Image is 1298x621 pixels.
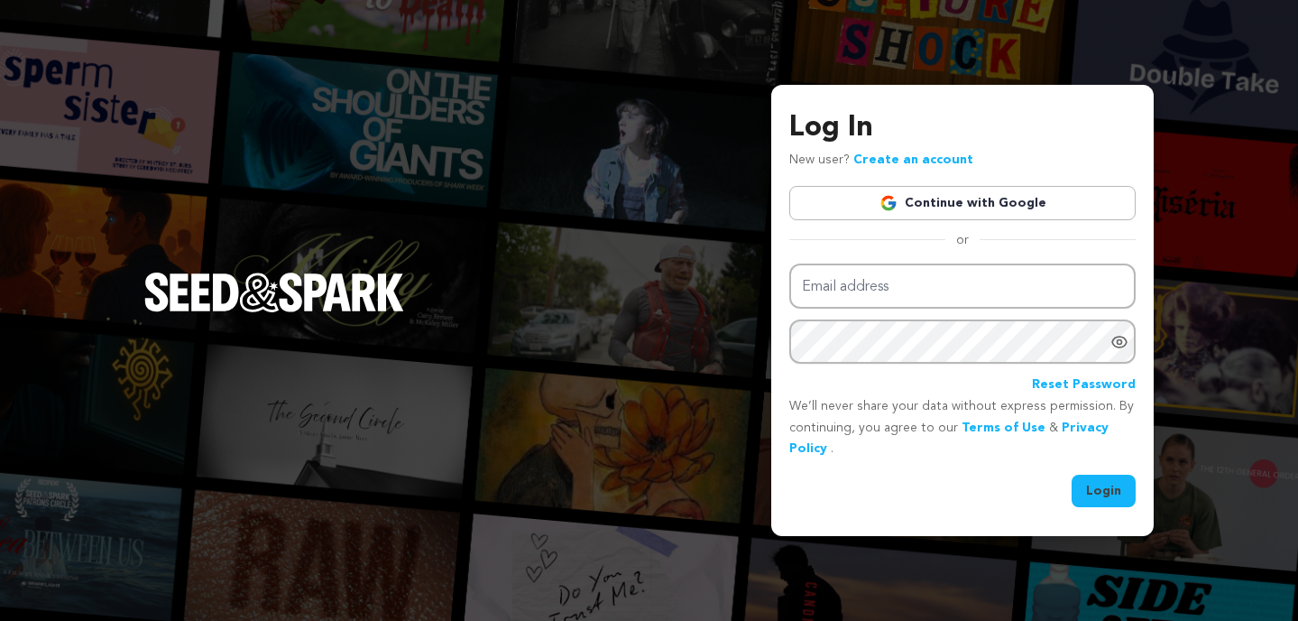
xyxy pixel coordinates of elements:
[789,107,1136,150] h3: Log In
[879,194,898,212] img: Google logo
[1032,375,1136,396] a: Reset Password
[962,422,1045,434] a: Terms of Use
[789,396,1136,460] p: We’ll never share your data without express permission. By continuing, you agree to our & .
[144,273,404,312] img: Seed&Spark Logo
[789,264,1136,310] input: Email address
[1072,475,1136,507] button: Login
[1110,333,1128,351] a: Show password as plain text. Warning: this will display your password on the screen.
[945,231,980,249] span: or
[789,186,1136,220] a: Continue with Google
[853,153,973,166] a: Create an account
[144,273,404,348] a: Seed&Spark Homepage
[789,150,973,171] p: New user?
